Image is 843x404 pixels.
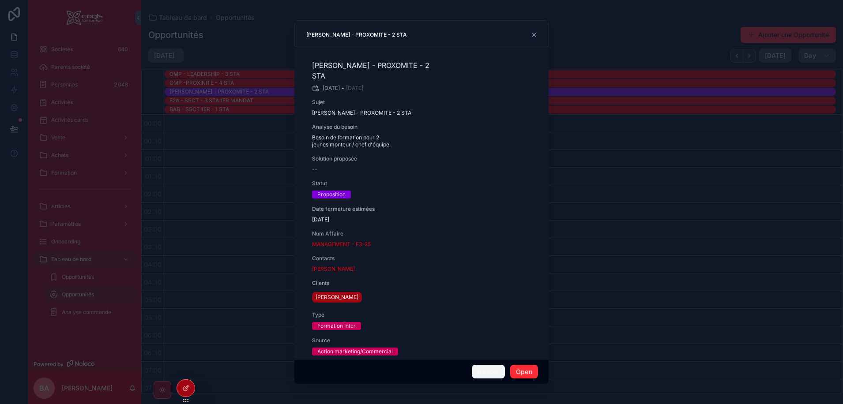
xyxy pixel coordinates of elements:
[312,292,362,303] a: [PERSON_NAME]
[306,31,407,38] div: [PERSON_NAME] - PROXOMITE - 2 STA
[312,216,439,223] span: [DATE]
[312,123,439,131] span: Analyse du besoin
[312,230,439,237] span: Num Affaire
[312,255,439,262] span: Contacts
[510,365,538,379] button: Open
[312,311,439,318] span: Type
[317,191,346,198] div: Proposition
[312,266,355,273] a: [PERSON_NAME]
[346,85,363,92] span: [DATE]
[317,322,356,330] div: Formation Inter
[342,85,344,92] span: -
[323,85,340,92] span: [DATE]
[312,241,371,248] a: MANAGEMENT - F3-25
[312,99,439,106] span: Sujet
[312,60,439,81] h2: [PERSON_NAME] - PROXOMITE - 2 STA
[312,134,439,148] span: Besoin de formation pour 2 jeunes monteur / chef d'équipe.
[306,31,407,39] div: ANDREY - PROXOMITE - 2 STA
[472,365,504,379] button: Cancel
[312,206,439,213] span: Date fermeture estimées
[312,166,317,173] span: --
[312,180,439,187] span: Statut
[312,337,439,344] span: Source
[317,348,393,355] div: Action marketing/Commercial
[316,294,358,301] span: [PERSON_NAME]
[312,280,439,287] span: Clients
[312,109,439,116] span: [PERSON_NAME] - PROXOMITE - 2 STA
[312,155,439,162] span: Solution proposée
